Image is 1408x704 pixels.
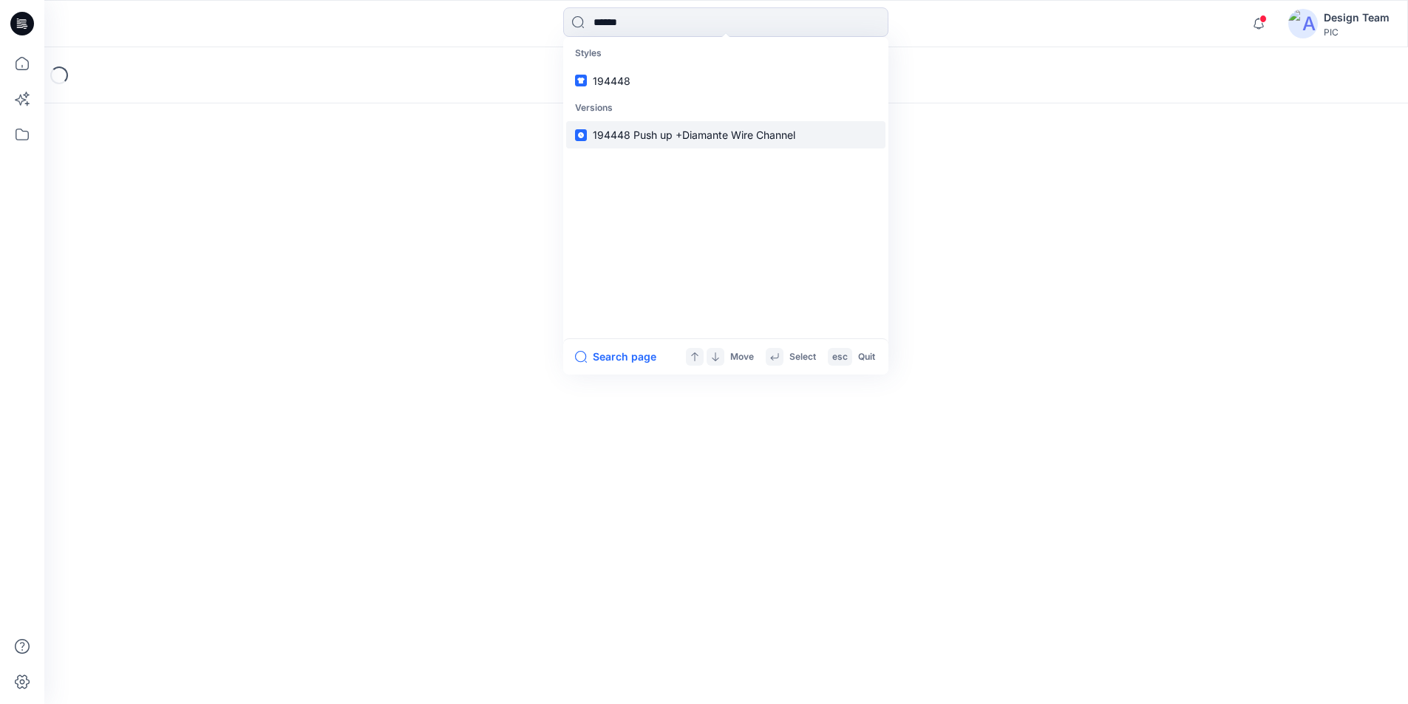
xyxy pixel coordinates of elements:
[1288,9,1318,38] img: avatar
[730,349,754,365] p: Move
[575,348,656,366] button: Search page
[566,40,885,67] p: Styles
[1324,27,1390,38] div: PIC
[593,75,630,87] span: 194448
[566,67,885,95] a: 194448
[789,349,816,365] p: Select
[1324,9,1390,27] div: Design Team
[832,349,848,365] p: esc
[593,129,795,141] span: 194448 Push up +Diamante Wire Channel
[566,95,885,122] p: Versions
[858,349,875,365] p: Quit
[566,121,885,148] a: 194448 Push up +Diamante Wire Channel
